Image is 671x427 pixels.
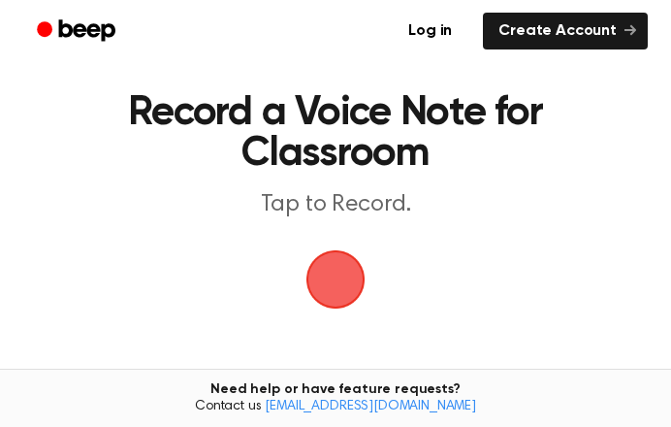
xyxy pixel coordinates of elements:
a: Create Account [483,13,648,49]
p: Tap to Record. [43,190,628,219]
img: Beep Logo [306,250,365,309]
span: Contact us [12,399,659,416]
h1: Record a Voice Note for Classroom [43,93,628,175]
a: [EMAIL_ADDRESS][DOMAIN_NAME] [265,400,476,413]
a: Log in [389,9,471,53]
a: Beep [23,13,133,50]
